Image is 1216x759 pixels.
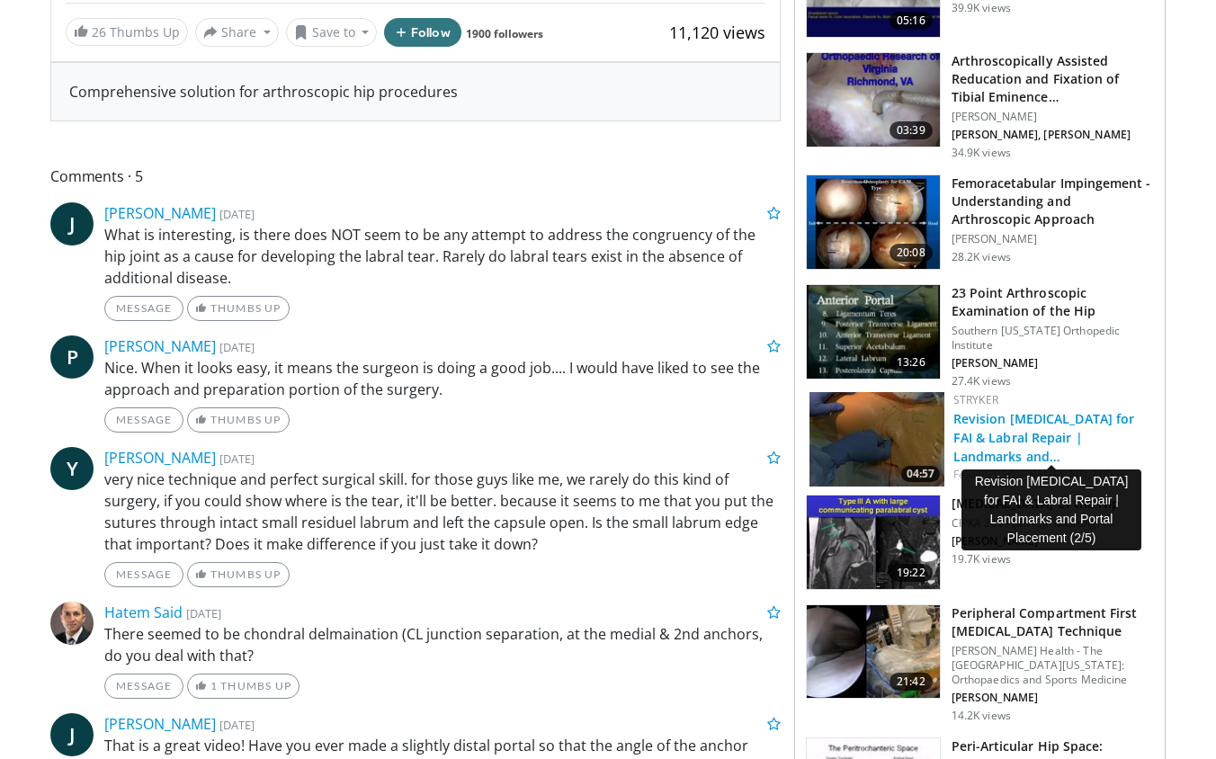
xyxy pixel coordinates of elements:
[806,174,1154,270] a: 20:08 Femoracetabular Impingement - Understanding and Arthroscopic Approach [PERSON_NAME] 28.2K v...
[953,392,998,407] a: Stryker
[104,469,781,555] p: very nice technique and perfect surgical skill. for those guys like me, we rarely do this kind of...
[890,564,933,582] span: 19:22
[890,12,933,30] span: 05:16
[66,18,188,46] a: 26 Thumbs Up
[952,534,1121,549] p: [PERSON_NAME]
[952,604,1154,640] h3: Peripheral Compartment First [MEDICAL_DATA] Technique
[104,623,781,666] p: There seemed to be chondral delmaination (CL junction separation, at the medial & 2nd anchors, do...
[952,284,1154,320] h3: 23 Point Arthroscopic Examination of the Hip
[219,717,255,733] small: [DATE]
[69,81,762,103] div: Comprehensive solution for arthroscopic hip procedures
[466,26,543,41] a: 1900 followers
[210,679,218,692] span: 1
[953,467,1150,483] div: Feat.
[952,516,1121,531] p: CIPKA 2009 (an ICJR Meeting)
[901,466,940,482] span: 04:57
[219,206,255,222] small: [DATE]
[952,128,1154,142] p: [PERSON_NAME], [PERSON_NAME]
[806,52,1154,160] a: 03:39 Arthroscopically Assisted Reducation and Fixation of Tibial Eminence… [PERSON_NAME] [PERSON...
[952,709,1011,723] p: 14.2K views
[104,336,216,356] a: [PERSON_NAME]
[807,285,940,379] img: oa8B-rsjN5HfbTbX4xMDoxOjBrO-I4W8.150x105_q85_crop-smart_upscale.jpg
[952,495,1121,513] h3: [MEDICAL_DATA] of the Hip
[50,713,94,756] a: J
[187,562,289,587] a: Thumbs Up
[104,674,183,699] a: Message
[806,495,1154,590] a: 19:22 [MEDICAL_DATA] of the Hip CIPKA 2009 (an ICJR Meeting) [PERSON_NAME] 19.7K views
[187,674,300,699] a: 1 Thumbs Up
[92,23,106,40] span: 26
[952,250,1011,264] p: 28.2K views
[219,451,255,467] small: [DATE]
[104,448,216,468] a: [PERSON_NAME]
[50,447,94,490] a: Y
[952,1,1011,15] p: 39.9K views
[890,244,933,262] span: 20:08
[104,357,781,400] p: Nice. When it looks easy, it means the surgeon is doing a good job.... I would have liked to see ...
[104,224,781,289] p: What is interesting, is there does NOT seem to be any attempt to address the congruency of the hi...
[952,691,1154,705] p: [PERSON_NAME]
[806,284,1154,388] a: 13:26 23 Point Arthroscopic Examination of the Hip Southern [US_STATE] Orthopedic Institute [PERS...
[50,202,94,246] a: J
[104,296,183,321] a: Message
[952,552,1011,567] p: 19.7K views
[384,18,461,47] button: Follow
[104,562,183,587] a: Message
[952,174,1154,228] h3: Femoracetabular Impingement - Understanding and Arthroscopic Approach
[187,296,289,321] a: Thumbs Up
[890,353,933,371] span: 13:26
[952,232,1154,246] p: [PERSON_NAME]
[952,324,1154,353] p: Southern [US_STATE] Orthopedic Institute
[104,603,183,622] a: Hatem Said
[104,714,216,734] a: [PERSON_NAME]
[50,165,781,188] span: Comments 5
[807,496,940,589] img: applegate_-_mri_napa_2.png.150x105_q85_crop-smart_upscale.jpg
[953,410,1135,465] a: Revision [MEDICAL_DATA] for FAI & Labral Repair | Landmarks and…
[669,22,765,43] span: 11,120 views
[809,392,944,487] a: 04:57
[187,407,289,433] a: Thumbs Up
[952,110,1154,124] p: [PERSON_NAME]
[952,356,1154,371] p: [PERSON_NAME]
[50,602,94,645] img: Avatar
[104,407,183,433] a: Message
[890,121,933,139] span: 03:39
[219,339,255,355] small: [DATE]
[807,605,940,699] img: 38435631-10db-4727-a286-eca0cfba0365.150x105_q85_crop-smart_upscale.jpg
[952,52,1154,106] h3: Arthroscopically Assisted Reducation and Fixation of Tibial Eminence…
[952,146,1011,160] p: 34.9K views
[809,392,944,487] img: rQqFhpGihXXoLKSn5hMDoxOjBrOw-uIx_3.150x105_q85_crop-smart_upscale.jpg
[286,18,378,47] button: Save to
[104,203,216,223] a: [PERSON_NAME]
[186,605,221,621] small: [DATE]
[807,53,940,147] img: 321592_0000_1.png.150x105_q85_crop-smart_upscale.jpg
[952,374,1011,388] p: 27.4K views
[961,469,1141,550] div: Revision [MEDICAL_DATA] for FAI & Labral Repair | Landmarks and Portal Placement (2/5)
[806,604,1154,723] a: 21:42 Peripheral Compartment First [MEDICAL_DATA] Technique [PERSON_NAME] Health - The [GEOGRAPHI...
[50,335,94,379] a: P
[890,673,933,691] span: 21:42
[195,18,279,47] button: Share
[952,644,1154,687] p: [PERSON_NAME] Health - The [GEOGRAPHIC_DATA][US_STATE]: Orthopaedics and Sports Medicine
[807,175,940,269] img: 410288_3.png.150x105_q85_crop-smart_upscale.jpg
